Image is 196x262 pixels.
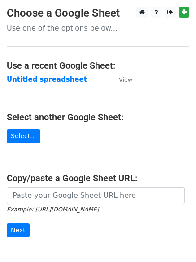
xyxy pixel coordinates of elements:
[7,129,40,143] a: Select...
[7,223,30,237] input: Next
[7,23,189,33] p: Use one of the options below...
[7,7,189,20] h3: Choose a Google Sheet
[119,76,132,83] small: View
[7,173,189,183] h4: Copy/paste a Google Sheet URL:
[7,112,189,122] h4: Select another Google Sheet:
[7,206,99,213] small: Example: [URL][DOMAIN_NAME]
[7,187,185,204] input: Paste your Google Sheet URL here
[110,75,132,83] a: View
[7,75,87,83] a: Untitled spreadsheet
[7,60,189,71] h4: Use a recent Google Sheet:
